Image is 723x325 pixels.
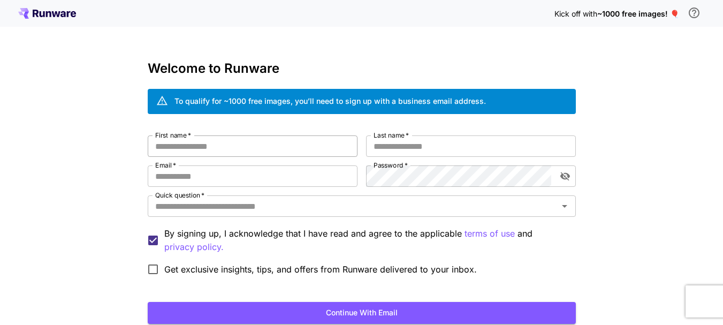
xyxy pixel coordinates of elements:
[557,199,572,214] button: Open
[555,167,575,186] button: toggle password visibility
[465,227,515,240] p: terms of use
[164,240,224,254] p: privacy policy.
[374,131,409,140] label: Last name
[597,9,679,18] span: ~1000 free images! 🎈
[554,9,597,18] span: Kick off with
[148,302,576,324] button: Continue with email
[155,131,191,140] label: First name
[465,227,515,240] button: By signing up, I acknowledge that I have read and agree to the applicable and privacy policy.
[164,240,224,254] button: By signing up, I acknowledge that I have read and agree to the applicable terms of use and
[683,2,705,24] button: In order to qualify for free credit, you need to sign up with a business email address and click ...
[374,161,408,170] label: Password
[174,95,486,107] div: To qualify for ~1000 free images, you’ll need to sign up with a business email address.
[155,191,204,200] label: Quick question
[148,61,576,76] h3: Welcome to Runware
[164,227,567,254] p: By signing up, I acknowledge that I have read and agree to the applicable and
[164,263,477,276] span: Get exclusive insights, tips, and offers from Runware delivered to your inbox.
[155,161,176,170] label: Email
